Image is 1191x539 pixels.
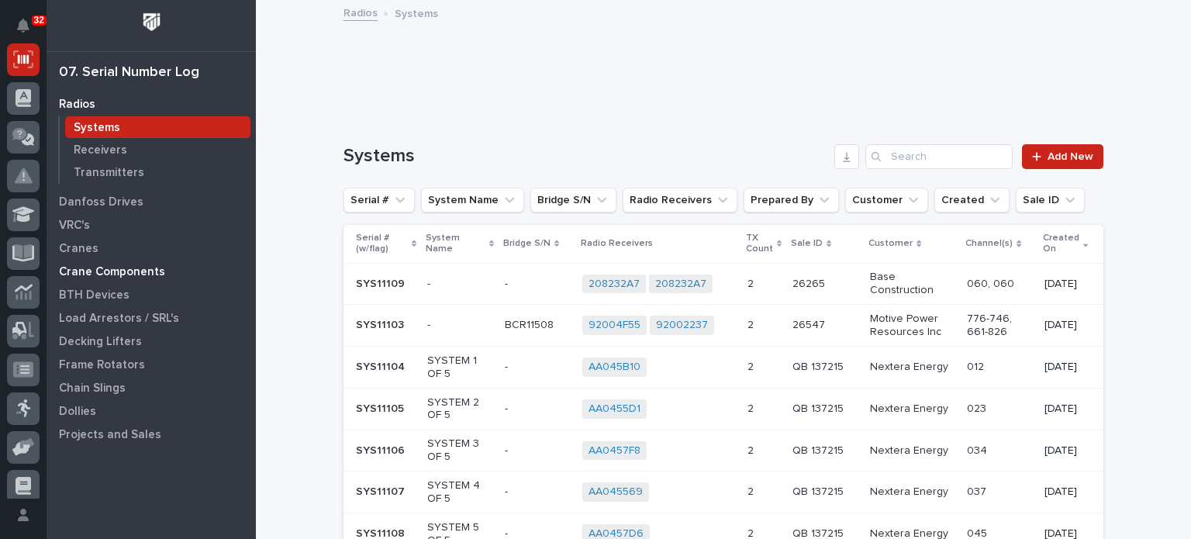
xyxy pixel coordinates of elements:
[747,316,757,332] p: 2
[356,399,407,416] p: SYS11105
[343,305,1113,347] tr: SYS11103SYS11103 -BCR11508BCR11508 92004F55 92002237 22 2654726547 Motive Power Resources Inc776-...
[59,312,179,326] p: Load Arrestors / SRL's
[47,283,256,306] a: BTH Devices
[747,441,757,458] p: 2
[747,275,757,291] p: 2
[60,116,256,138] a: Systems
[868,235,913,252] p: Customer
[505,399,511,416] p: -
[744,188,839,212] button: Prepared By
[137,8,166,36] img: Workspace Logo
[59,195,143,209] p: Danfoss Drives
[967,485,1032,499] p: 037
[60,139,256,161] a: Receivers
[421,188,524,212] button: System Name
[870,444,955,458] p: Nextera Energy
[74,166,144,180] p: Transmitters
[356,358,408,374] p: SYS11104
[47,213,256,237] a: VRC's
[747,399,757,416] p: 2
[59,64,199,81] div: 07. Serial Number Log
[967,278,1032,291] p: 060, 060
[343,3,378,21] a: Radios
[870,403,955,416] p: Nextera Energy
[505,441,511,458] p: -
[967,403,1032,416] p: 023
[74,143,127,157] p: Receivers
[747,482,757,499] p: 2
[59,219,90,233] p: VRC's
[47,353,256,376] a: Frame Rotators
[427,396,492,423] p: SYSTEM 2 OF 5
[503,235,551,252] p: Bridge S/N
[1048,151,1093,162] span: Add New
[505,358,511,374] p: -
[505,316,557,332] p: BCR11508
[870,485,955,499] p: Nextera Energy
[59,98,95,112] p: Radios
[343,347,1113,389] tr: SYS11104SYS11104 SYSTEM 1 OF 5-- AA045B10 22 QB 137215QB 137215 Nextera Energy012[DATE]
[656,319,708,332] a: 92002237
[59,358,145,372] p: Frame Rotators
[343,188,415,212] button: Serial #
[934,188,1010,212] button: Created
[74,121,120,135] p: Systems
[1044,444,1088,458] p: [DATE]
[427,278,492,291] p: -
[1022,144,1103,169] a: Add New
[792,275,828,291] p: 26265
[34,15,44,26] p: 32
[792,441,847,458] p: QB 137215
[356,441,408,458] p: SYS11106
[427,354,492,381] p: SYSTEM 1 OF 5
[47,399,256,423] a: Dollies
[1016,188,1085,212] button: Sale ID
[589,444,640,458] a: AA0457F8
[589,278,640,291] a: 208232A7
[427,319,492,332] p: -
[59,405,96,419] p: Dollies
[865,144,1013,169] div: Search
[746,230,773,258] p: TX Count
[427,437,492,464] p: SYSTEM 3 OF 5
[747,358,757,374] p: 2
[59,289,129,302] p: BTH Devices
[589,403,640,416] a: AA0455D1
[59,242,98,256] p: Cranes
[426,230,485,258] p: System Name
[792,482,847,499] p: QB 137215
[1044,278,1088,291] p: [DATE]
[47,330,256,353] a: Decking Lifters
[967,313,1032,339] p: 776-746, 661-826
[59,265,165,279] p: Crane Components
[47,376,256,399] a: Chain Slings
[343,472,1113,513] tr: SYS11107SYS11107 SYSTEM 4 OF 5-- AA045569 22 QB 137215QB 137215 Nextera Energy037[DATE]
[47,423,256,446] a: Projects and Sales
[1044,403,1088,416] p: [DATE]
[343,263,1113,305] tr: SYS11109SYS11109 --- 208232A7 208232A7 22 2626526265 Base Construction060, 060[DATE]
[505,482,511,499] p: -
[791,235,823,252] p: Sale ID
[870,271,955,297] p: Base Construction
[395,4,438,21] p: Systems
[59,382,126,396] p: Chain Slings
[60,161,256,183] a: Transmitters
[356,230,408,258] p: Serial # (w/flag)
[59,428,161,442] p: Projects and Sales
[1044,319,1088,332] p: [DATE]
[47,306,256,330] a: Load Arrestors / SRL's
[870,313,955,339] p: Motive Power Resources Inc
[343,388,1113,430] tr: SYS11105SYS11105 SYSTEM 2 OF 5-- AA0455D1 22 QB 137215QB 137215 Nextera Energy023[DATE]
[47,190,256,213] a: Danfoss Drives
[870,361,955,374] p: Nextera Energy
[505,275,511,291] p: -
[792,399,847,416] p: QB 137215
[47,260,256,283] a: Crane Components
[356,275,408,291] p: SYS11109
[967,361,1032,374] p: 012
[1043,230,1079,258] p: Created On
[792,316,828,332] p: 26547
[589,361,640,374] a: AA045B10
[581,235,653,252] p: Radio Receivers
[623,188,737,212] button: Radio Receivers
